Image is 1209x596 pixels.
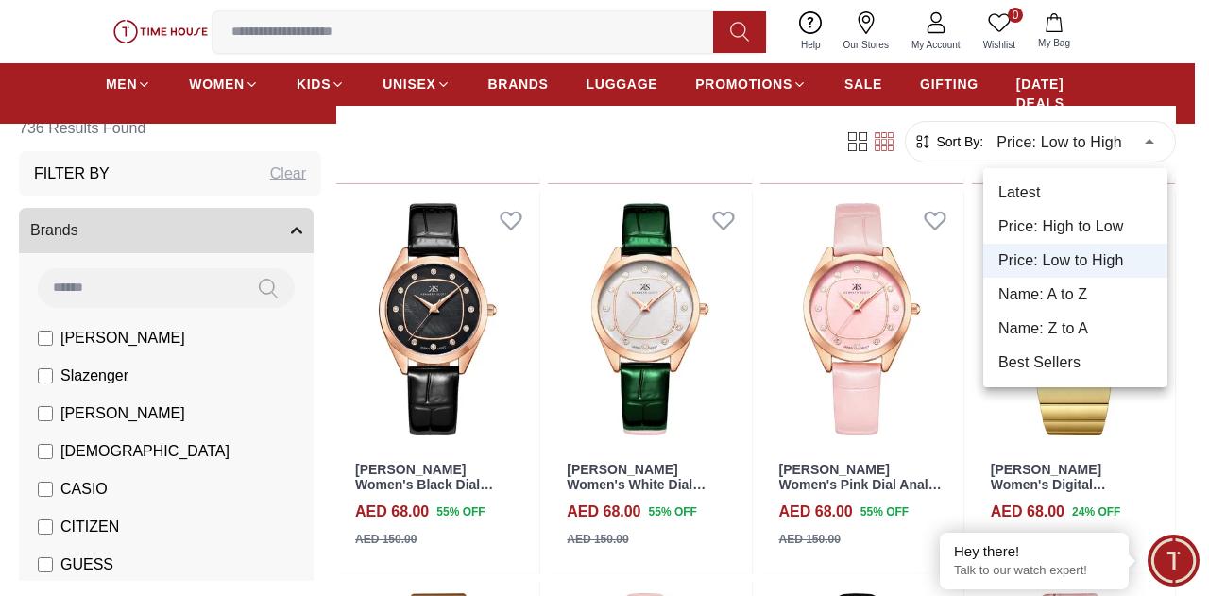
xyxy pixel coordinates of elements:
[954,542,1115,561] div: Hey there!
[983,346,1167,380] li: Best Sellers
[983,312,1167,346] li: Name: Z to A
[1148,535,1200,587] div: Chat Widget
[983,244,1167,278] li: Price: Low to High
[954,563,1115,579] p: Talk to our watch expert!
[983,278,1167,312] li: Name: A to Z
[983,210,1167,244] li: Price: High to Low
[983,176,1167,210] li: Latest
